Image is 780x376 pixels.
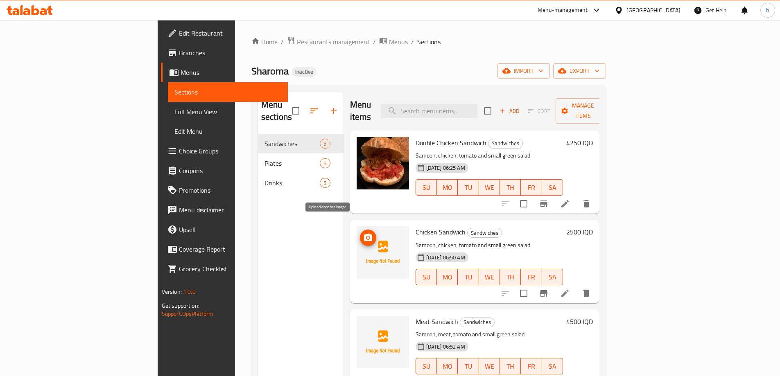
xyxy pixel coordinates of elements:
[265,158,320,168] span: Plates
[416,269,437,285] button: SU
[440,182,454,194] span: MO
[545,271,560,283] span: SA
[179,264,281,274] span: Grocery Checklist
[498,106,520,116] span: Add
[556,98,610,124] button: Manage items
[423,254,468,261] span: [DATE] 06:50 AM
[482,360,497,372] span: WE
[168,102,288,122] a: Full Menu View
[162,286,182,297] span: Version:
[350,99,371,123] h2: Menu items
[416,179,437,196] button: SU
[292,68,317,75] span: Inactive
[168,82,288,102] a: Sections
[161,180,288,200] a: Promotions
[419,271,434,283] span: SU
[292,67,317,77] div: Inactive
[461,271,475,283] span: TU
[161,220,288,239] a: Upsell
[534,194,554,214] button: Branch-specific-item
[287,102,304,119] span: Select all sections
[174,126,281,136] span: Edit Menu
[500,179,521,196] button: TH
[460,317,495,327] div: Sandwiches
[258,173,344,193] div: Drinks5
[258,153,344,173] div: Plates6
[162,308,214,319] a: Support.OpsPlatform
[524,271,538,283] span: FR
[503,182,518,194] span: TH
[560,66,599,76] span: export
[381,104,477,118] input: search
[437,179,458,196] button: MO
[179,48,281,58] span: Branches
[416,137,486,149] span: Double Chicken Sandwich
[440,271,454,283] span: MO
[161,200,288,220] a: Menu disclaimer
[515,285,532,302] span: Select to update
[265,178,320,188] div: Drinks
[542,269,563,285] button: SA
[534,284,554,303] button: Branch-specific-item
[482,182,497,194] span: WE
[482,271,497,283] span: WE
[542,179,563,196] button: SA
[524,182,538,194] span: FR
[545,182,560,194] span: SA
[496,105,522,117] button: Add
[479,179,500,196] button: WE
[183,286,196,297] span: 1.0.0
[458,269,479,285] button: TU
[304,101,324,121] span: Sort sections
[521,269,542,285] button: FR
[161,161,288,180] a: Coupons
[179,28,281,38] span: Edit Restaurant
[251,36,606,47] nav: breadcrumb
[503,360,518,372] span: TH
[562,101,604,121] span: Manage items
[181,68,281,77] span: Menus
[179,205,281,215] span: Menu disclaimer
[416,358,437,374] button: SU
[766,6,769,15] span: h
[416,315,458,328] span: Meat Sandwich
[419,182,434,194] span: SU
[161,23,288,43] a: Edit Restaurant
[357,137,409,189] img: Double Chicken Sandwich
[324,101,344,121] button: Add section
[488,139,523,149] div: Sandwiches
[179,185,281,195] span: Promotions
[515,195,532,212] span: Select to update
[497,63,550,79] button: import
[423,343,468,351] span: [DATE] 06:52 AM
[320,179,330,187] span: 5
[389,37,408,47] span: Menus
[440,360,454,372] span: MO
[423,164,468,172] span: [DATE] 06:25 AM
[251,62,289,80] span: Sharoma
[287,36,370,47] a: Restaurants management
[161,43,288,63] a: Branches
[265,139,320,149] div: Sandwiches
[577,284,596,303] button: delete
[560,288,570,298] a: Edit menu item
[566,137,593,149] h6: 4250 IQD
[479,102,496,119] span: Select section
[320,160,330,167] span: 6
[500,269,521,285] button: TH
[258,131,344,196] nav: Menu sections
[479,269,500,285] button: WE
[379,36,408,47] a: Menus
[437,269,458,285] button: MO
[320,140,330,148] span: 5
[357,316,409,368] img: Meat Sandwich
[174,87,281,97] span: Sections
[416,240,563,250] p: Samoon, chicken, tomato and small green salad
[522,105,556,117] span: Select section first
[521,358,542,374] button: FR
[553,63,606,79] button: export
[416,151,563,161] p: Samoon, chicken, tomato and small green salad
[416,329,563,340] p: Samoon, meat, tomato and small green salad
[560,199,570,209] a: Edit menu item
